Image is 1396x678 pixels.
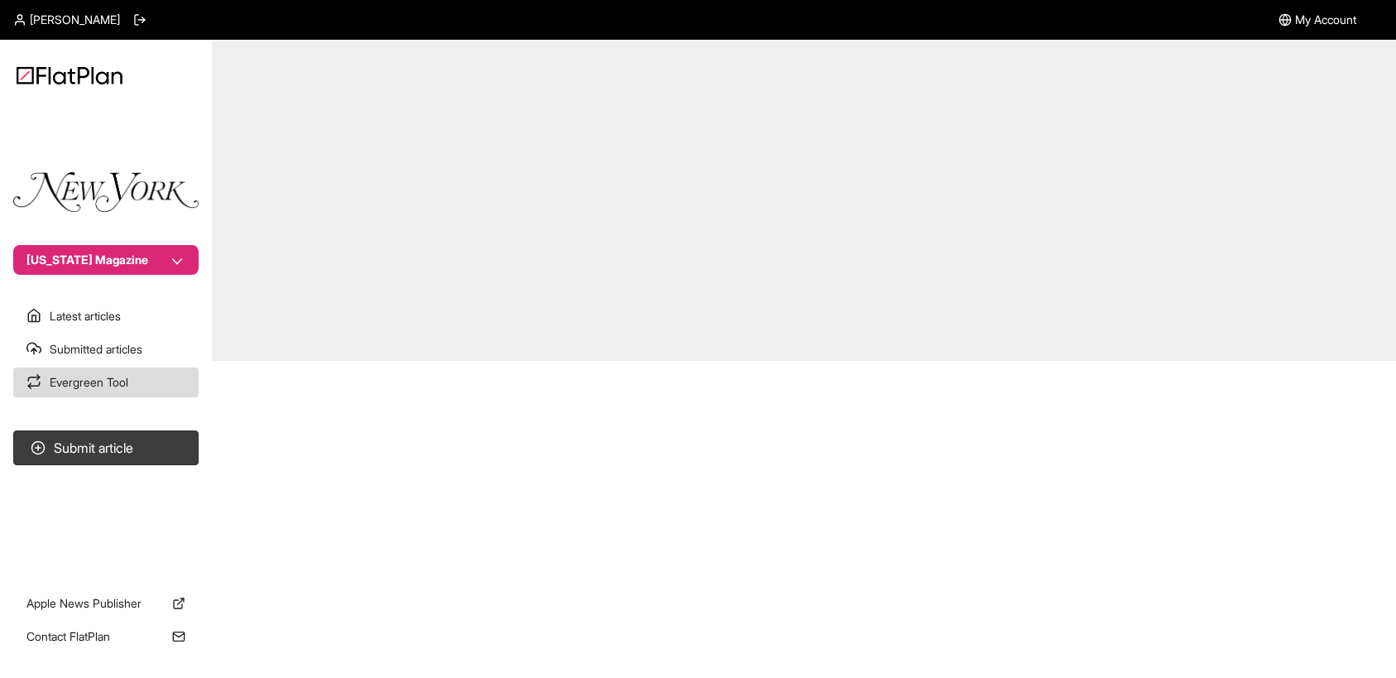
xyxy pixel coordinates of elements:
[13,172,199,212] img: Publication Logo
[13,622,199,652] a: Contact FlatPlan
[13,368,199,397] a: Evergreen Tool
[13,589,199,618] a: Apple News Publisher
[30,12,120,28] span: [PERSON_NAME]
[13,430,199,465] button: Submit article
[13,334,199,364] a: Submitted articles
[17,66,122,84] img: Logo
[13,245,199,275] button: [US_STATE] Magazine
[1295,12,1356,28] span: My Account
[13,301,199,331] a: Latest articles
[13,12,120,28] a: [PERSON_NAME]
